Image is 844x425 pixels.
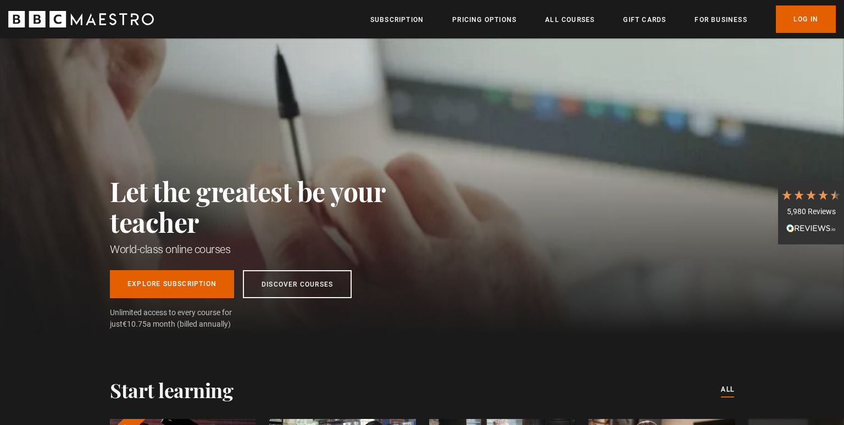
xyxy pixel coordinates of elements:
[786,224,836,232] img: REVIEWS.io
[370,5,836,33] nav: Primary
[776,5,836,33] a: Log In
[623,14,666,25] a: Gift Cards
[781,189,841,201] div: 4.7 Stars
[243,270,352,298] a: Discover Courses
[123,320,147,328] span: €10.75
[545,14,595,25] a: All Courses
[110,307,258,330] span: Unlimited access to every course for just a month (billed annually)
[110,242,434,257] h1: World-class online courses
[452,14,517,25] a: Pricing Options
[781,206,841,217] div: 5,980 Reviews
[110,270,234,298] a: Explore Subscription
[8,11,154,27] svg: BBC Maestro
[110,176,434,237] h2: Let the greatest be your teacher
[370,14,424,25] a: Subscription
[695,14,747,25] a: For business
[781,223,841,236] div: Read All Reviews
[778,181,844,244] div: 5,980 ReviewsRead All Reviews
